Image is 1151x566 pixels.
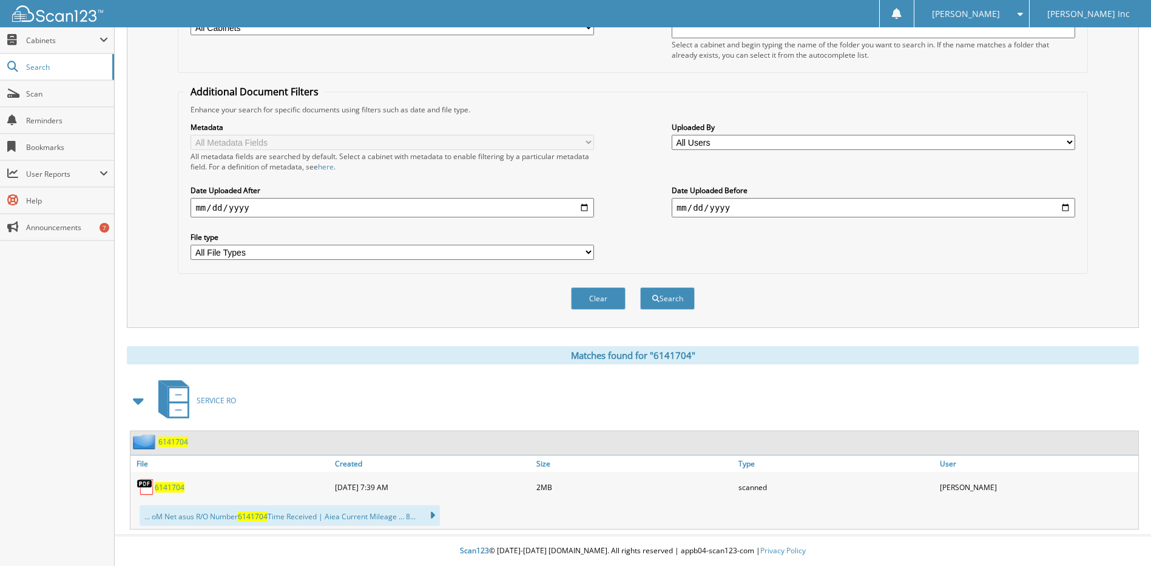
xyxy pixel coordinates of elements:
[184,85,325,98] legend: Additional Document Filters
[533,475,735,499] div: 2MB
[184,104,1081,115] div: Enhance your search for specific documents using filters such as date and file type.
[191,122,594,132] label: Metadata
[735,455,937,472] a: Type
[238,511,268,522] span: 6141704
[26,115,108,126] span: Reminders
[571,287,626,310] button: Clear
[26,35,100,46] span: Cabinets
[130,455,332,472] a: File
[26,169,100,179] span: User Reports
[672,122,1075,132] label: Uploaded By
[460,545,489,556] span: Scan123
[672,39,1075,60] div: Select a cabinet and begin typing the name of the folder you want to search in. If the name match...
[191,232,594,242] label: File type
[26,196,108,206] span: Help
[191,198,594,217] input: start
[26,142,108,152] span: Bookmarks
[26,89,108,99] span: Scan
[158,437,188,447] a: 6141704
[735,475,937,499] div: scanned
[26,62,106,72] span: Search
[672,185,1075,196] label: Date Uploaded Before
[191,151,594,172] div: All metadata fields are searched by default. Select a cabinet with metadata to enable filtering b...
[151,377,236,424] a: SERVICE RO
[127,346,1139,364] div: Matches found for "6141704"
[191,185,594,196] label: Date Uploaded After
[140,505,440,526] div: ... oM Net asus R/O Number Time Received | Aiea Current Mileage ... 8...
[318,162,334,172] a: here
[332,475,533,499] div: [DATE] 7:39 AM
[932,10,1000,18] span: [PERSON_NAME]
[760,545,806,556] a: Privacy Policy
[332,455,533,472] a: Created
[937,455,1138,472] a: User
[937,475,1138,499] div: [PERSON_NAME]
[1047,10,1130,18] span: [PERSON_NAME] Inc
[197,395,236,406] span: SERVICE RO
[26,222,108,233] span: Announcements
[133,434,158,449] img: folder2.png
[137,478,155,496] img: PDF.png
[155,482,184,493] a: 6141704
[115,536,1151,566] div: © [DATE]-[DATE] [DOMAIN_NAME]. All rights reserved | appb04-scan123-com |
[640,287,695,310] button: Search
[533,455,735,472] a: Size
[672,198,1075,217] input: end
[12,5,103,22] img: scan123-logo-white.svg
[100,223,109,233] div: 7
